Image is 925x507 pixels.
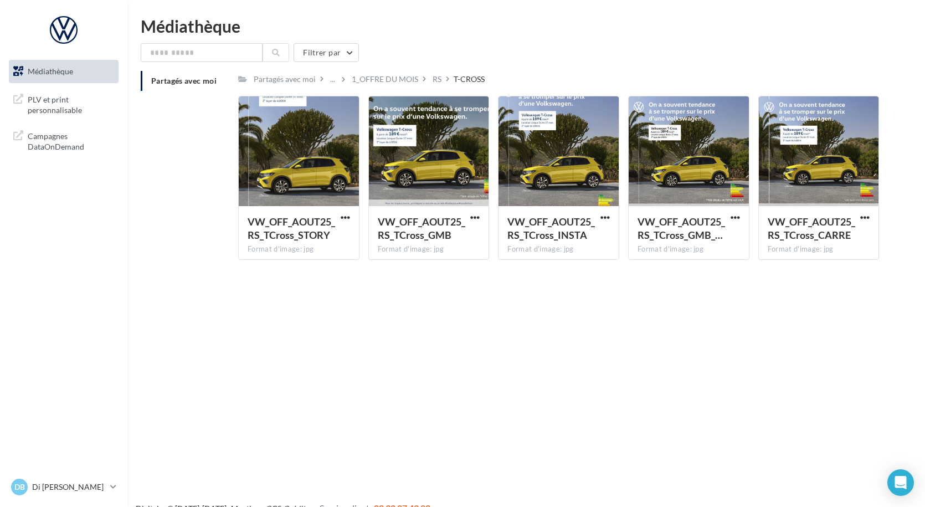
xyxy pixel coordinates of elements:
button: Filtrer par [294,43,359,62]
a: Médiathèque [7,60,121,83]
div: RS [433,74,441,85]
span: VW_OFF_AOUT25_RS_TCross_CARRE [768,216,855,241]
div: Partagés avec moi [254,74,316,85]
div: Format d'image: jpg [768,244,870,254]
span: VW_OFF_AOUT25_RS_TCross_INSTA [507,216,595,241]
div: Format d'image: jpg [248,244,350,254]
div: Format d'image: jpg [378,244,480,254]
div: T-CROSS [454,74,485,85]
span: Partagés avec moi [151,76,217,85]
div: Médiathèque [141,18,912,34]
span: PLV et print personnalisable [28,92,114,116]
span: VW_OFF_AOUT25_RS_TCross_STORY [248,216,335,241]
a: Campagnes DataOnDemand [7,124,121,157]
div: Open Intercom Messenger [887,469,914,496]
span: VW_OFF_AOUT25_RS_TCross_GMB_720x720px.jpg [638,216,725,241]
span: DB [14,482,25,493]
div: 1_OFFRE DU MOIS [352,74,418,85]
a: DB Di [PERSON_NAME] [9,477,119,498]
span: VW_OFF_AOUT25_RS_TCross_GMB [378,216,465,241]
div: Format d'image: jpg [507,244,610,254]
p: Di [PERSON_NAME] [32,482,106,493]
div: Format d'image: jpg [638,244,740,254]
span: Médiathèque [28,66,73,76]
span: Campagnes DataOnDemand [28,129,114,152]
a: PLV et print personnalisable [7,88,121,120]
div: ... [328,71,337,87]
